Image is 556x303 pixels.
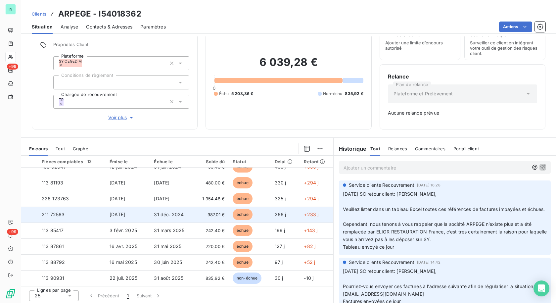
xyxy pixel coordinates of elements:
[394,90,453,97] span: Plateforme et Prélèvement
[32,11,46,17] a: Clients
[198,195,225,202] span: 1 354,48 €
[127,293,129,299] span: 1
[275,212,286,217] span: 266 j
[73,146,88,151] span: Graphe
[58,8,141,20] h3: ARPEGE - I54018362
[464,15,545,60] button: Gestion du risqueSurveiller ce client en intégrant votre outil de gestion des risques client.
[110,159,146,164] div: Émise le
[380,15,461,60] button: Limite d’encoursAjouter une limite d’encours autorisé
[198,275,225,281] span: 835,92 €
[53,114,189,121] button: Voir plus
[140,24,166,30] span: Paramètres
[154,275,183,281] span: 31 août 2025
[233,209,253,220] span: échue
[349,182,414,188] span: Service clients Recouvrement
[214,56,363,76] h2: 6 039,28 €
[304,227,317,233] span: +143 j
[304,259,315,265] span: +52 j
[304,159,329,164] div: Retard
[42,243,64,249] span: 113 87861
[56,146,65,151] span: Tout
[32,24,53,30] span: Situation
[64,99,69,105] input: Ajouter une valeur
[110,243,137,249] span: 16 avr. 2025
[198,179,225,186] span: 480,00 €
[5,4,16,15] div: IN
[110,180,125,185] span: [DATE]
[108,114,135,121] span: Voir plus
[499,22,532,32] button: Actions
[198,259,225,266] span: 242,40 €
[42,212,65,217] span: 211 72563
[198,211,225,218] span: 987,01 €
[304,196,318,201] span: +294 j
[233,257,253,268] span: échue
[29,146,48,151] span: En cours
[123,290,133,301] button: 1
[154,180,169,185] span: [DATE]
[42,259,65,265] span: 113 88792
[110,196,125,201] span: [DATE]
[7,229,18,235] span: +99
[154,212,184,217] span: 31 déc. 2024
[61,24,78,30] span: Analyse
[154,196,169,201] span: [DATE]
[343,221,548,242] span: Cependant, nous tenons à vous rappeler que la société ARPEGE n’existe plus et a été remplacée par...
[275,196,286,201] span: 325 j
[233,241,253,252] span: échue
[42,227,64,233] span: 113 85417
[275,227,285,233] span: 199 j
[275,259,283,265] span: 97 j
[349,259,414,266] span: Service clients Recouvrement
[385,40,455,51] span: Ajouter une limite d’encours autorisé
[233,225,253,236] span: échue
[275,159,296,164] div: Délai
[304,275,313,281] span: -10 j
[84,290,123,301] button: Précédent
[233,193,253,204] span: échue
[304,212,318,217] span: +233 j
[5,65,16,76] a: +99
[343,206,545,212] span: Veuillez lister dans un tableau Excel toutes ces références de factures impayées et échues.
[233,177,253,188] span: échue
[110,259,137,265] span: 16 mai 2025
[198,159,225,164] div: Solde dû
[198,227,225,234] span: 242,40 €
[53,42,189,51] span: Propriétés Client
[275,275,283,281] span: 30 j
[343,283,536,289] span: Pourriez-vous envoyer ces factures à l’adresse suivante afin de régulariser la situation :
[154,243,181,249] span: 31 mai 2025
[415,146,445,151] span: Commentaires
[154,227,184,233] span: 31 mars 2025
[7,64,18,70] span: +99
[219,91,229,97] span: Échu
[154,159,190,164] div: Échue le
[323,91,342,97] span: Non-échu
[304,243,315,249] span: +82 j
[35,292,40,299] span: 25
[417,260,440,264] span: [DATE] 14:42
[42,180,63,185] span: 113 81193
[343,244,394,250] span: Tableau envoyé ce jour
[86,159,93,165] span: 13
[110,227,137,233] span: 3 févr. 2025
[82,60,87,66] input: Ajouter une valeur
[42,196,69,201] span: 226 123763
[198,243,225,250] span: 720,00 €
[345,91,363,97] span: 835,92 €
[133,290,165,301] button: Suivant
[110,212,125,217] span: [DATE]
[59,59,82,63] span: SY CEGEDIM
[343,268,437,274] span: [DATE] SC retour client: [PERSON_NAME],
[86,24,132,30] span: Contacts & Adresses
[470,40,540,56] span: Surveiller ce client en intégrant votre outil de gestion des risques client.
[5,288,16,299] img: Logo LeanPay
[370,146,380,151] span: Tout
[343,191,437,197] span: [DATE] SC retour client: [PERSON_NAME],
[304,180,318,185] span: +294 j
[233,159,267,164] div: Statut
[388,110,537,116] span: Aucune relance prévue
[275,243,285,249] span: 127 j
[42,159,102,165] div: Pièces comptables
